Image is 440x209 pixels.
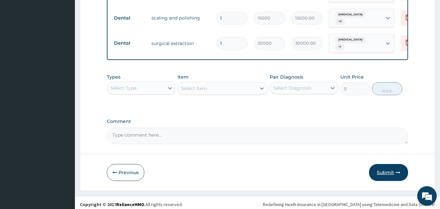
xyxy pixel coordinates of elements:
[116,202,144,207] a: RelianceHMO
[111,37,148,49] td: Dental
[111,12,148,24] td: Dental
[34,37,109,45] div: Chat with us now
[148,37,213,50] td: surgical extraction
[80,202,146,207] strong: Copyright © 2017 .
[12,33,26,49] img: d_794563401_company_1708531726252_794563401
[335,11,366,18] span: [MEDICAL_DATA]
[335,37,366,43] span: [MEDICAL_DATA]
[3,140,124,162] textarea: Type your message and hit 'Enter'
[110,85,136,91] div: Select Type
[270,74,303,80] label: Pair Diagnosis
[38,63,90,129] span: We're online!
[177,74,189,80] label: Item
[340,74,364,80] label: Unit Price
[107,119,408,124] label: Comment
[107,164,144,181] button: Previous
[263,201,435,208] div: Redefining Heath Insurance in [GEOGRAPHIC_DATA] using Telemedicine and Data Science!
[107,3,122,19] div: Minimize live chat window
[335,18,345,25] span: + 3
[148,11,213,24] td: scaling and polishing
[273,85,311,91] div: Select Diagnosis
[372,82,402,95] button: Add
[335,44,344,50] span: + 1
[369,164,408,181] button: Submit
[107,74,121,80] label: Types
